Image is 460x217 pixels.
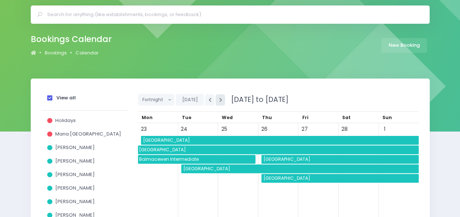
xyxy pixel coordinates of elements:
span: Takitimu Primary School [142,136,419,145]
button: [DATE] [176,94,204,106]
h2: Bookings Calendar [31,34,112,44]
span: Wed [222,114,233,121]
span: Mararoa School [262,155,419,164]
span: 24 [179,124,189,134]
span: Tokanui School [182,164,419,173]
span: 25 [219,124,229,134]
a: Calendar [75,49,98,57]
span: 1 [380,124,390,134]
span: [PERSON_NAME] [55,144,95,151]
span: Fortnight [142,94,165,105]
span: [PERSON_NAME] [55,184,95,191]
span: [PERSON_NAME] [55,157,95,164]
strong: View all [56,94,76,101]
span: Mornington School [262,174,419,183]
a: New Booking [381,38,427,53]
span: Fri [302,114,308,121]
span: Sat [342,114,351,121]
span: 27 [299,124,309,134]
a: Bookings [45,49,67,57]
span: Balmacewen Intermediate [138,155,255,164]
button: Fortnight [138,94,175,106]
span: [PERSON_NAME] [55,198,95,205]
span: Thu [262,114,272,121]
span: Holidays [55,117,76,124]
span: [PERSON_NAME] [55,171,95,178]
span: [DATE] to [DATE] [226,95,288,104]
span: Mana [GEOGRAPHIC_DATA] [55,130,121,137]
input: Search for anything (like establishments, bookings, or feedback) [47,9,419,20]
span: 23 [139,124,149,134]
span: Tue [182,114,191,121]
span: Sun [382,114,392,121]
span: 28 [340,124,349,134]
span: Mon [142,114,153,121]
span: New River Primary [138,145,419,154]
span: 26 [259,124,269,134]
